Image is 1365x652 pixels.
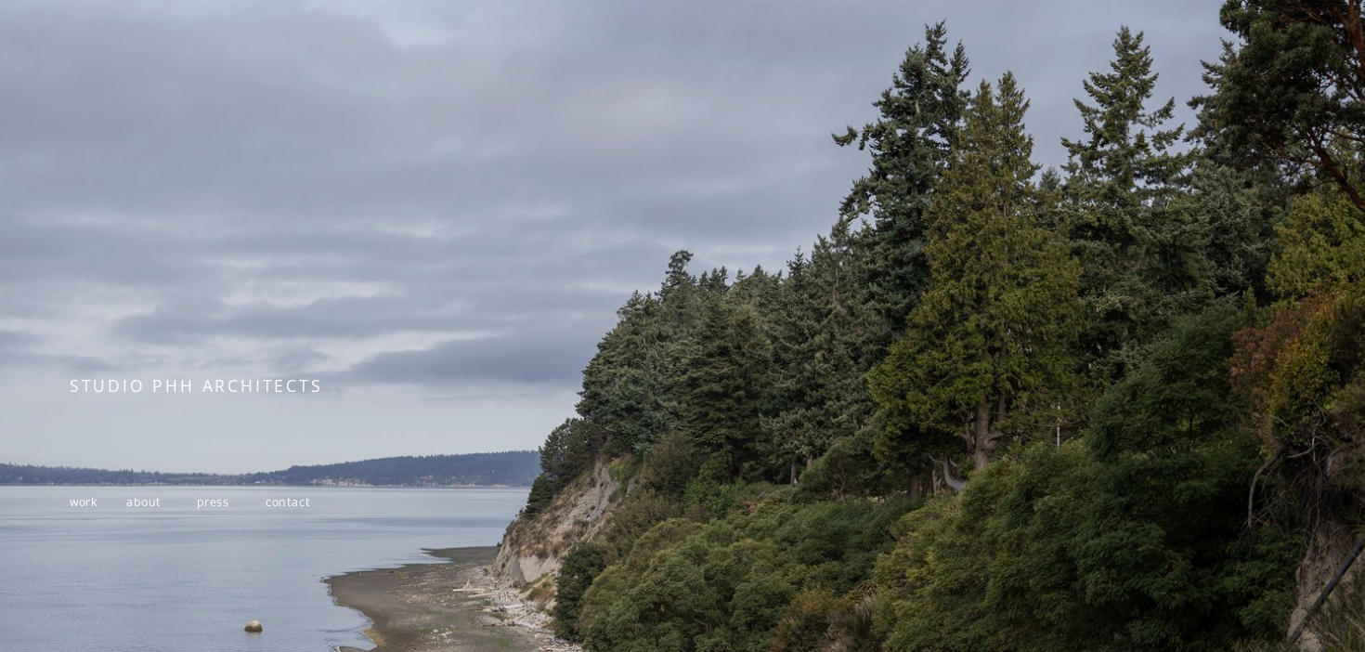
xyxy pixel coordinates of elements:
a: work [70,494,97,510]
a: about [126,494,161,510]
a: press [197,494,229,510]
a: contact [266,494,310,510]
span: STUDIO PHH ARCHITECTS [70,374,323,397]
